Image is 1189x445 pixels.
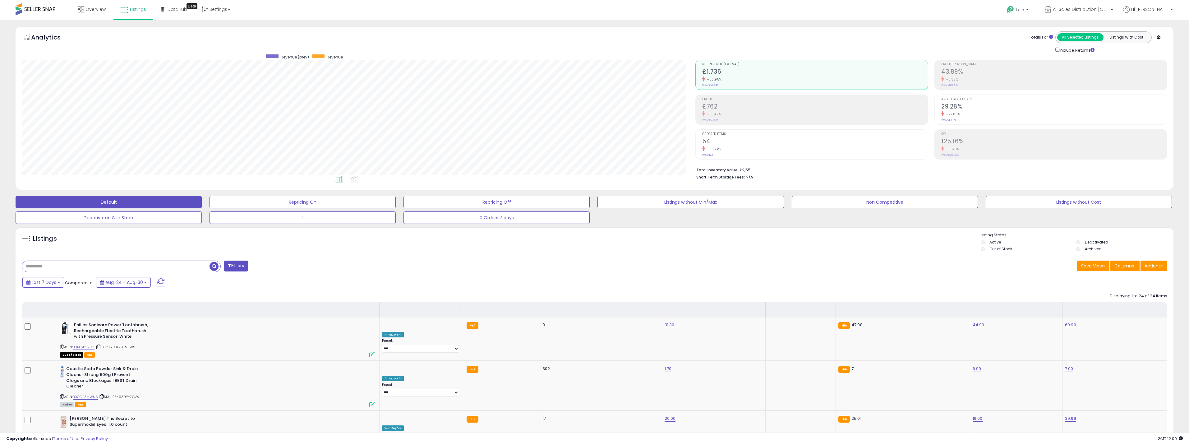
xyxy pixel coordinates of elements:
span: All listings that are currently out of stock and unavailable for purchase on Amazon [60,352,83,358]
button: Columns [1110,261,1140,271]
small: -6.32% [944,77,958,82]
a: B0CGP3MWN5 [73,394,98,400]
label: Active [989,239,1001,245]
h2: 54 [702,138,928,146]
div: Displaying 1 to 24 of 24 items [1110,293,1167,299]
span: Overview [85,6,106,12]
a: Hi [PERSON_NAME] [1123,6,1173,20]
span: Avg. Buybox Share [941,98,1167,101]
div: Tooltip anchor [187,3,197,9]
small: Prev: £2,082 [702,118,718,122]
span: Profit [PERSON_NAME] [941,63,1167,66]
a: Privacy Policy [81,436,108,442]
b: Short Term Storage Fees: [696,174,745,180]
h5: Analytics [31,33,73,43]
a: Terms of Use [53,436,80,442]
div: Include Returns [1051,46,1102,53]
button: Aug-24 - Aug-30 [96,277,151,288]
span: FBA [75,402,86,407]
span: Listings [130,6,146,12]
button: Save View [1077,261,1109,271]
div: ASIN: [60,366,375,406]
span: ROI [941,132,1167,136]
a: Help [1002,1,1035,20]
span: | SKU: 2Z-930Y-7GVA [99,394,139,399]
span: Revenue [327,54,343,60]
small: -63.42% [705,112,721,117]
span: Help [1016,7,1024,12]
strong: Copyright [6,436,29,442]
small: FBA [467,322,478,329]
span: N/A [746,174,753,180]
span: Revenue (prev) [281,54,309,60]
small: -55.74% [705,147,721,151]
a: 1.70 [665,366,672,372]
small: -10.40% [944,147,959,151]
button: All Selected Listings [1057,33,1104,41]
span: Columns [1114,263,1134,269]
a: 31.30 [665,322,675,328]
button: Deactivated & In Stock [16,211,202,224]
button: 0 Orders 7 days [403,211,590,224]
a: 19.00 [973,415,983,422]
img: 41++mSM6fIL._SL40_.jpg [60,322,72,335]
label: Out of Stock [989,246,1012,252]
button: Filters [224,261,248,271]
small: Prev: 40.11% [941,118,956,122]
small: FBA [838,416,850,423]
span: FBA [84,352,95,358]
h2: 29.28% [941,103,1167,111]
button: Listings without Cost [986,196,1172,208]
a: 20.00 [665,415,676,422]
small: FBA [467,366,478,373]
div: 0 [542,322,657,328]
span: 7 [851,366,854,372]
img: 31MXyqmy-5L._SL40_.jpg [60,416,68,428]
button: Default [16,196,202,208]
span: All Sales Distribution [GEOGRAPHIC_DATA] [1053,6,1109,12]
label: Deactivated [1085,239,1108,245]
button: Last 7 Days [22,277,64,288]
small: FBA [838,366,850,373]
span: DataHub [168,6,187,12]
span: Ordered Items [702,132,928,136]
li: £2,551 [696,166,1163,173]
b: [PERSON_NAME] The Secret to Supermodel Eyes, 1.0 count [70,416,145,429]
i: Get Help [1007,6,1014,13]
button: Repricing Off [403,196,590,208]
span: Last 7 Days [32,279,56,285]
a: B0BL5PQRDZ [73,345,94,350]
small: Prev: £4,445 [702,83,719,87]
button: Actions [1141,261,1167,271]
a: 39.99 [1065,415,1076,422]
small: FBA [467,416,478,423]
button: Non Competitive [792,196,978,208]
img: 31PNdacc3hL._SL40_.jpg [60,366,65,378]
a: 7.00 [1065,366,1073,372]
div: Preset: [382,383,459,397]
span: Aug-24 - Aug-30 [105,279,143,285]
div: ASIN: [60,322,375,357]
small: Prev: 122 [702,153,713,157]
b: Philips Sonicare Power Toothbrush, Rechargeable Electric Toothbrush with Pressure Sensor, White [74,322,150,341]
span: Net Revenue (Exc. VAT) [702,63,928,66]
span: Compared to: [65,280,94,286]
a: 69.90 [1065,322,1076,328]
button: Repricing On [210,196,396,208]
small: Prev: 139.68% [941,153,959,157]
div: Amazon AI [382,376,404,381]
span: 47.98 [851,322,863,328]
h5: Listings [33,234,57,243]
div: Preset: [382,339,459,353]
label: Archived [1085,246,1102,252]
a: 44.99 [973,322,984,328]
span: 25.01 [851,415,861,421]
small: -27.00% [944,112,960,117]
div: 17 [542,416,657,421]
div: 302 [542,366,657,372]
p: Listing States: [981,232,1173,238]
div: Win BuyBox [382,425,404,431]
div: seller snap | | [6,436,108,442]
small: -60.95% [705,77,722,82]
a: 6.99 [973,366,981,372]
